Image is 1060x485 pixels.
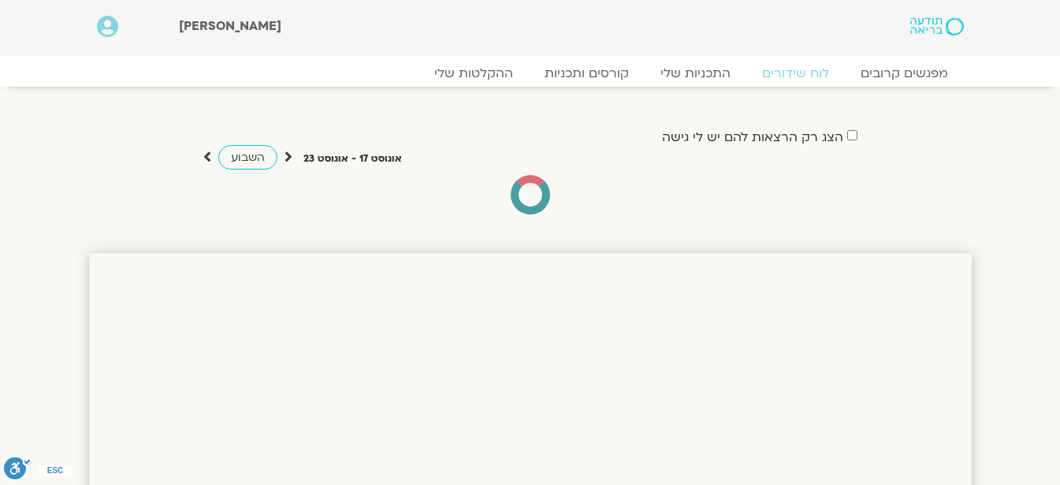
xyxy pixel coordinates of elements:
[662,130,843,144] label: הצג רק הרצאות להם יש לי גישה
[746,65,845,81] a: לוח שידורים
[231,150,265,165] span: השבוע
[218,145,277,170] a: השבוע
[645,65,746,81] a: התכניות שלי
[97,65,964,81] nav: Menu
[418,65,529,81] a: ההקלטות שלי
[529,65,645,81] a: קורסים ותכניות
[845,65,964,81] a: מפגשים קרובים
[179,17,281,35] span: [PERSON_NAME]
[303,151,402,167] p: אוגוסט 17 - אוגוסט 23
